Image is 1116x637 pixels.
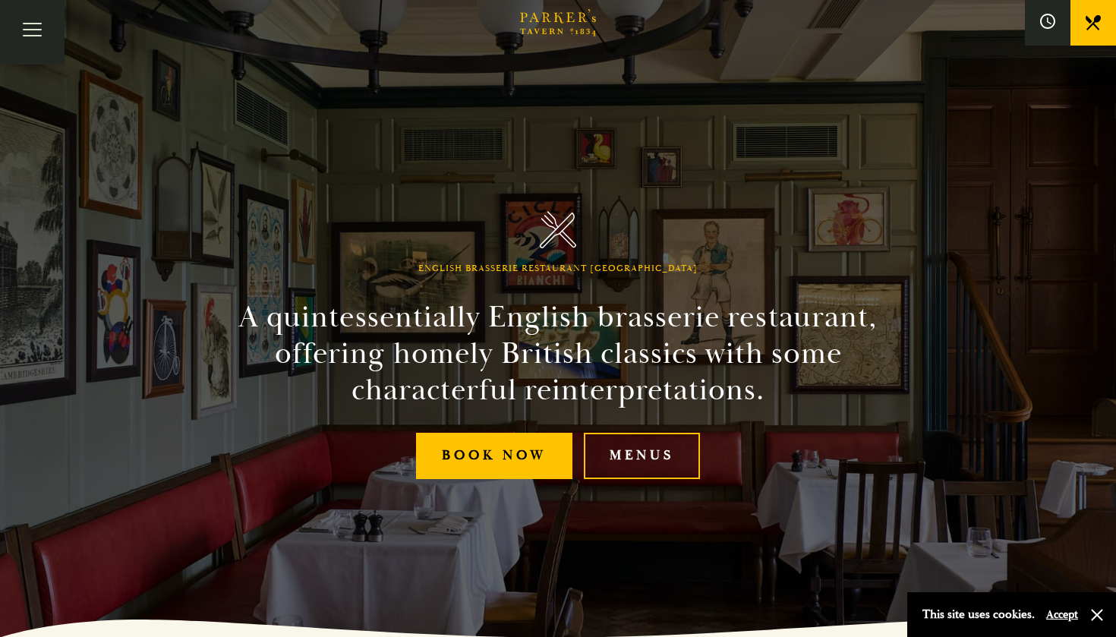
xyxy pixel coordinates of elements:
a: Book Now [416,433,572,479]
button: Accept [1046,607,1078,622]
h1: English Brasserie Restaurant [GEOGRAPHIC_DATA] [418,263,698,274]
a: Menus [584,433,700,479]
h2: A quintessentially English brasserie restaurant, offering homely British classics with some chara... [212,299,904,408]
p: This site uses cookies. [922,604,1035,626]
img: Parker's Tavern Brasserie Cambridge [540,211,577,248]
button: Close and accept [1089,607,1105,623]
